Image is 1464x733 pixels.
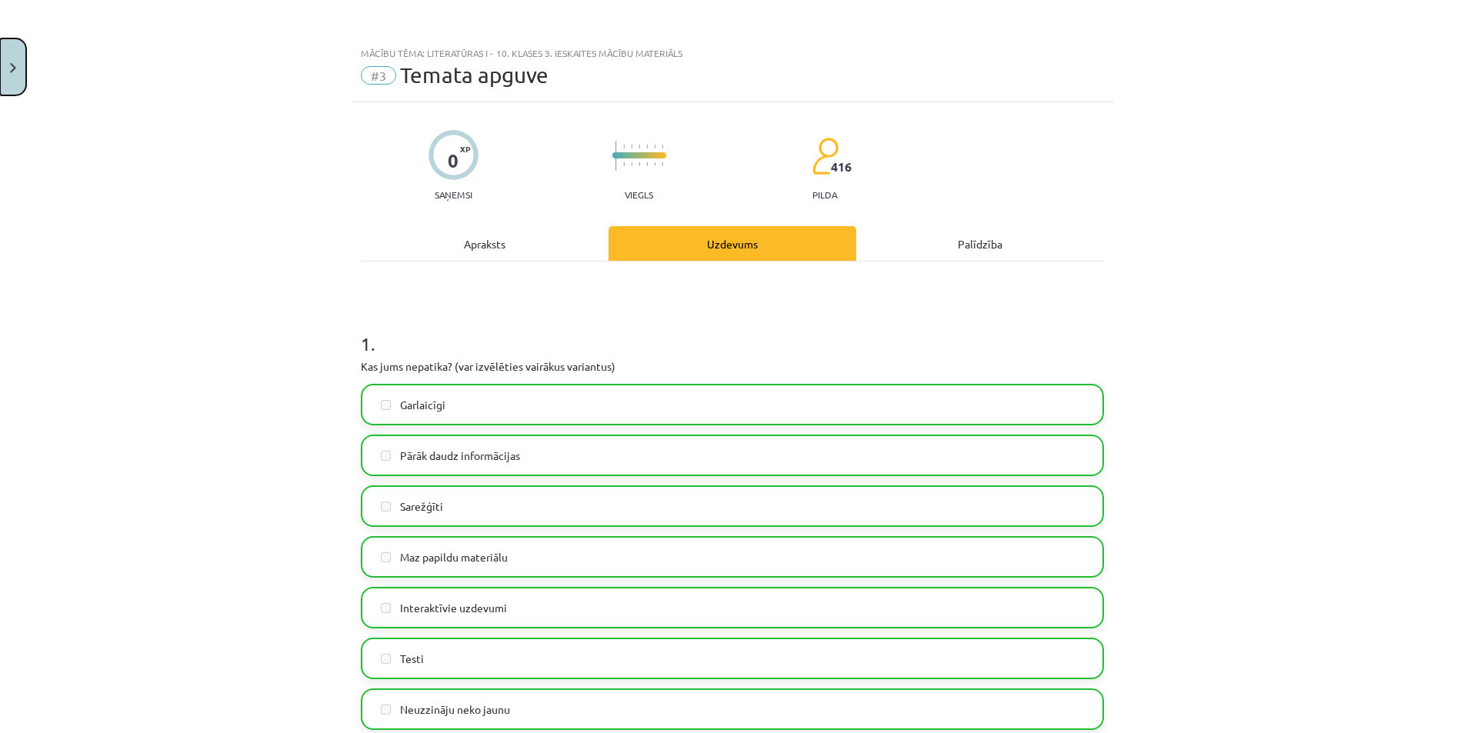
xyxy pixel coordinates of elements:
[400,62,549,88] span: Temata apguve
[361,66,396,85] span: #3
[361,358,1104,375] p: Kas jums nepatika? (var izvēlēties vairākus variantus)
[429,189,479,200] p: Saņemsi
[812,189,837,200] p: pilda
[609,226,856,261] div: Uzdevums
[400,448,520,464] span: Pārāk daudz informācijas
[631,162,632,166] img: icon-short-line-57e1e144782c952c97e751825c79c345078a6d821885a25fce030b3d8c18986b.svg
[448,150,459,172] div: 0
[662,162,663,166] img: icon-short-line-57e1e144782c952c97e751825c79c345078a6d821885a25fce030b3d8c18986b.svg
[400,600,507,616] span: Interaktīvie uzdevumi
[361,48,1104,58] div: Mācību tēma: Literatūras i - 10. klases 3. ieskaites mācību materiāls
[381,501,391,511] input: Sarežģīti
[400,549,508,565] span: Maz papildu materiālu
[812,137,839,175] img: students-c634bb4e5e11cddfef0936a35e636f08e4e9abd3cc4e673bd6f9a4125e45ecb1.svg
[646,162,648,166] img: icon-short-line-57e1e144782c952c97e751825c79c345078a6d821885a25fce030b3d8c18986b.svg
[639,162,640,166] img: icon-short-line-57e1e144782c952c97e751825c79c345078a6d821885a25fce030b3d8c18986b.svg
[654,145,655,148] img: icon-short-line-57e1e144782c952c97e751825c79c345078a6d821885a25fce030b3d8c18986b.svg
[400,498,443,515] span: Sarežģīti
[615,141,617,171] img: icon-long-line-d9ea69661e0d244f92f715978eff75569469978d946b2353a9bb055b3ed8787d.svg
[623,145,625,148] img: icon-short-line-57e1e144782c952c97e751825c79c345078a6d821885a25fce030b3d8c18986b.svg
[631,145,632,148] img: icon-short-line-57e1e144782c952c97e751825c79c345078a6d821885a25fce030b3d8c18986b.svg
[381,400,391,410] input: Garlaicīgi
[639,145,640,148] img: icon-short-line-57e1e144782c952c97e751825c79c345078a6d821885a25fce030b3d8c18986b.svg
[381,705,391,715] input: Neuzzināju neko jaunu
[381,552,391,562] input: Maz papildu materiālu
[654,162,655,166] img: icon-short-line-57e1e144782c952c97e751825c79c345078a6d821885a25fce030b3d8c18986b.svg
[400,701,510,718] span: Neuzzināju neko jaunu
[646,145,648,148] img: icon-short-line-57e1e144782c952c97e751825c79c345078a6d821885a25fce030b3d8c18986b.svg
[381,451,391,461] input: Pārāk daudz informācijas
[381,603,391,613] input: Interaktīvie uzdevumi
[381,654,391,664] input: Testi
[856,226,1104,261] div: Palīdzība
[662,145,663,148] img: icon-short-line-57e1e144782c952c97e751825c79c345078a6d821885a25fce030b3d8c18986b.svg
[623,162,625,166] img: icon-short-line-57e1e144782c952c97e751825c79c345078a6d821885a25fce030b3d8c18986b.svg
[460,145,470,153] span: XP
[361,306,1104,354] h1: 1 .
[400,397,445,413] span: Garlaicīgi
[400,651,424,667] span: Testi
[831,160,852,174] span: 416
[625,189,653,200] p: Viegls
[361,226,609,261] div: Apraksts
[10,63,16,73] img: icon-close-lesson-0947bae3869378f0d4975bcd49f059093ad1ed9edebbc8119c70593378902aed.svg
